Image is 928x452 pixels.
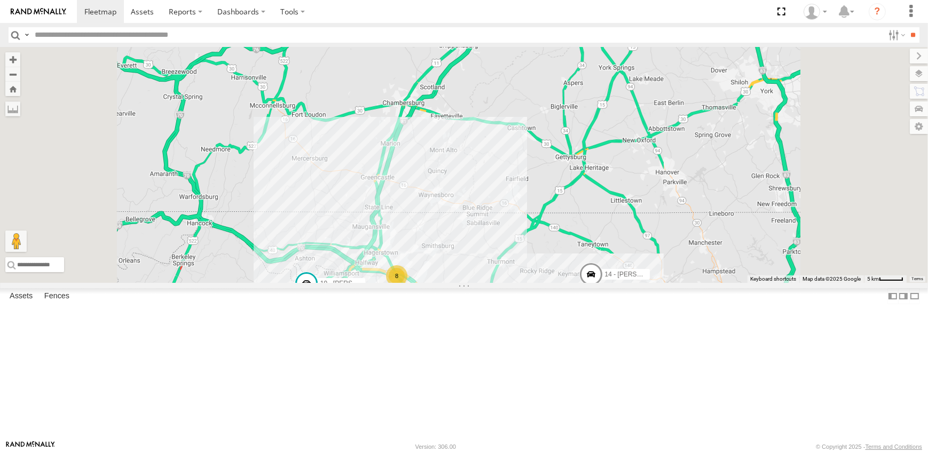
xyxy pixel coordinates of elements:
[864,275,907,283] button: Map Scale: 5 km per 42 pixels
[800,4,831,20] div: Barbara McNamee
[884,27,907,43] label: Search Filter Options
[912,277,923,281] a: Terms (opens in new tab)
[605,271,671,278] span: 14 - [PERSON_NAME]
[869,3,886,20] i: ?
[5,231,27,252] button: Drag Pegman onto the map to open Street View
[5,101,20,116] label: Measure
[5,82,20,96] button: Zoom Home
[5,67,20,82] button: Zoom out
[5,52,20,67] button: Zoom in
[750,275,796,283] button: Keyboard shortcuts
[866,443,922,450] a: Terms and Conditions
[887,288,898,304] label: Dock Summary Table to the Left
[910,119,928,134] label: Map Settings
[39,289,75,304] label: Fences
[6,441,55,452] a: Visit our Website
[803,276,861,282] span: Map data ©2025 Google
[386,265,407,287] div: 8
[415,443,456,450] div: Version: 306.00
[4,289,38,304] label: Assets
[320,280,386,288] span: 19 - [PERSON_NAME]
[11,8,66,15] img: rand-logo.svg
[909,288,920,304] label: Hide Summary Table
[867,276,879,282] span: 5 km
[898,288,909,304] label: Dock Summary Table to the Right
[22,27,31,43] label: Search Query
[816,443,922,450] div: © Copyright 2025 -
